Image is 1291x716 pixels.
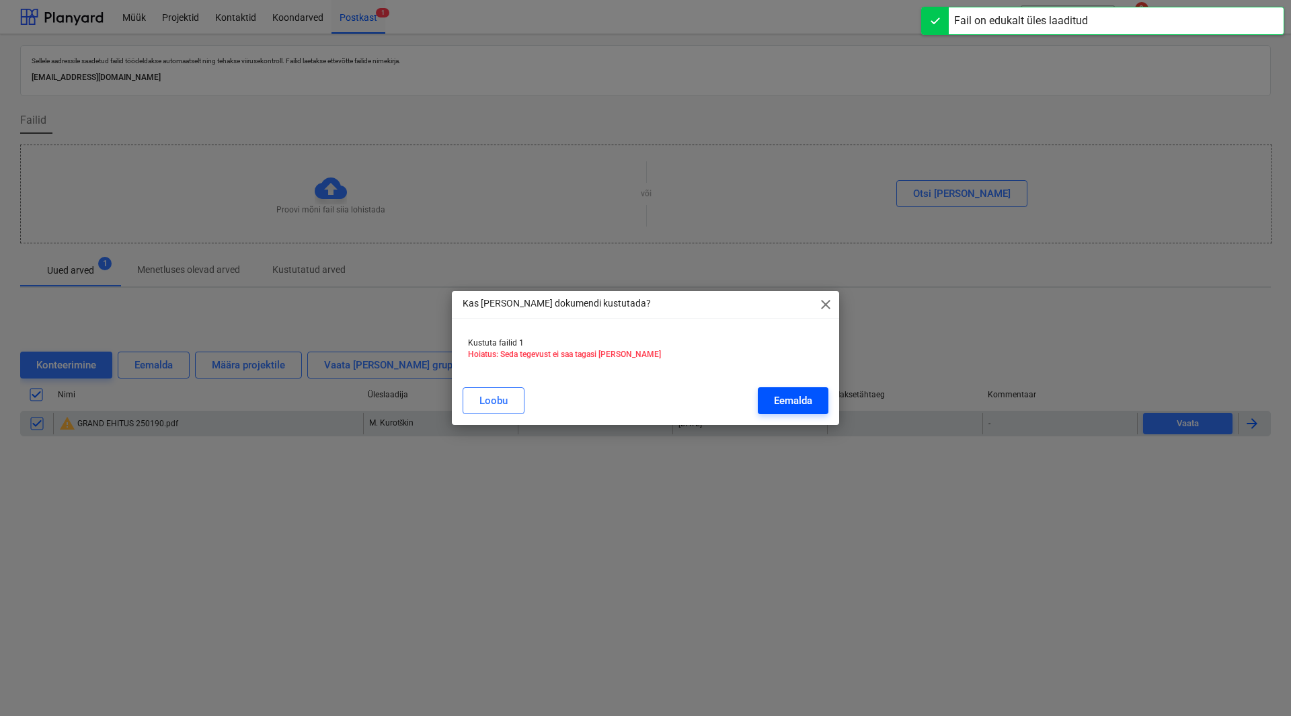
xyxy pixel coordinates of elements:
[954,13,1088,29] div: Fail on edukalt üles laaditud
[468,349,823,360] p: Hoiatus: Seda tegevust ei saa tagasi [PERSON_NAME]
[479,392,508,409] div: Loobu
[468,337,823,349] p: Kustuta failid 1
[463,387,524,414] button: Loobu
[774,392,812,409] div: Eemalda
[463,296,651,311] p: Kas [PERSON_NAME] dokumendi kustutada?
[758,387,828,414] button: Eemalda
[818,296,834,313] span: close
